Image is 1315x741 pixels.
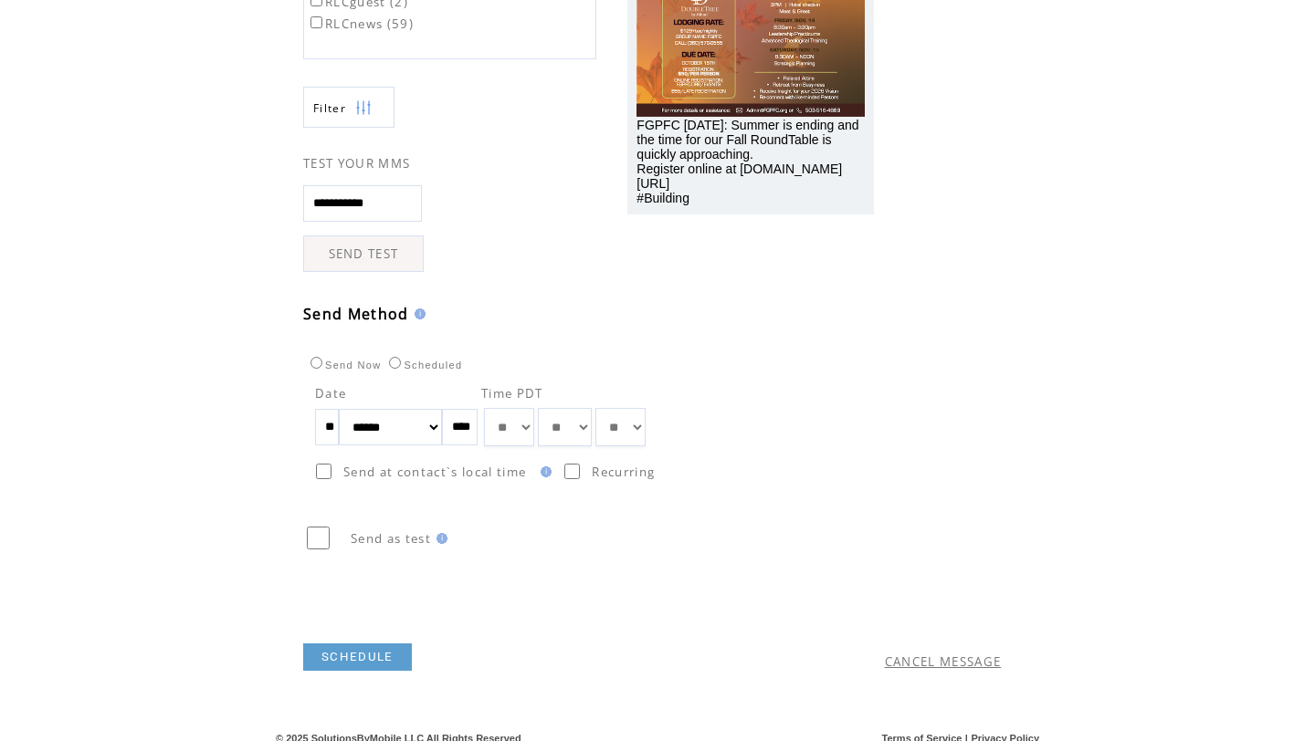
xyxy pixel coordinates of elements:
[303,235,424,272] a: SEND TEST
[355,88,372,129] img: filters.png
[636,118,858,205] span: FGPFC [DATE]: Summer is ending and the time for our Fall RoundTable is quickly approaching. Regis...
[389,357,401,369] input: Scheduled
[303,643,412,671] a: SCHEDULE
[310,16,322,28] input: RLCnews (59)
[303,87,394,128] a: Filter
[343,464,526,480] span: Send at contact`s local time
[315,385,346,402] span: Date
[535,466,552,477] img: help.gif
[303,155,410,172] span: TEST YOUR MMS
[592,464,655,480] span: Recurring
[307,16,414,32] label: RLCnews (59)
[481,385,543,402] span: Time PDT
[351,530,431,547] span: Send as test
[306,360,381,370] label: Send Now
[384,360,462,370] label: Scheduled
[409,308,426,319] img: help.gif
[431,533,447,544] img: help.gif
[303,304,409,324] span: Send Method
[313,100,346,116] span: Show filters
[310,357,322,369] input: Send Now
[885,653,1002,670] a: CANCEL MESSAGE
